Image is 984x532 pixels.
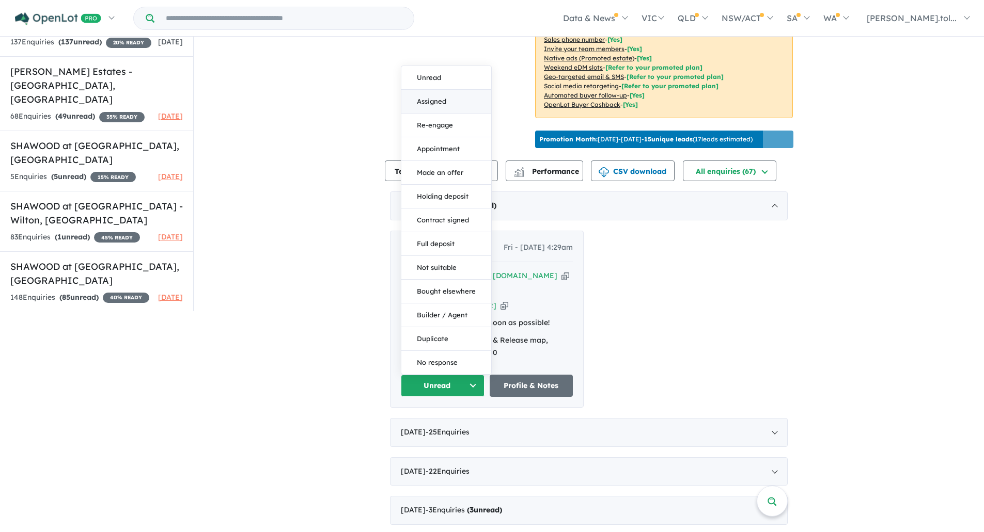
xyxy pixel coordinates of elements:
span: Fri - [DATE] 4:29am [504,241,573,254]
span: 45 % READY [94,232,140,243]
strong: ( unread) [58,37,102,46]
u: Sales phone number [544,36,605,43]
strong: ( unread) [55,232,90,241]
span: [Yes] [637,54,652,62]
img: download icon [599,167,609,178]
span: [DATE] [158,293,183,302]
button: All enquiries (67) [683,160,776,181]
span: 40 % READY [103,293,149,303]
button: Assigned [401,90,491,114]
span: [ Yes ] [607,36,622,43]
div: 5 Enquir ies [10,171,136,183]
span: [Refer to your promoted plan] [621,82,719,90]
span: 85 [62,293,70,302]
div: Unread [401,66,492,375]
h5: SHAWOOD at [GEOGRAPHIC_DATA] , [GEOGRAPHIC_DATA] [10,139,183,167]
h5: SHAWOOD at [GEOGRAPHIC_DATA] , [GEOGRAPHIC_DATA] [10,260,183,287]
span: [Refer to your promoted plan] [605,63,702,71]
span: 1 [57,232,61,241]
button: Not suitable [401,256,491,280]
p: [DATE] - [DATE] - ( 17 leads estimated) [539,135,753,144]
span: [Yes] [630,91,645,99]
span: [Refer to your promoted plan] [627,73,724,80]
button: Unread [401,66,491,90]
button: Unread [401,375,485,397]
div: [DATE] [390,418,788,447]
button: Performance [506,160,583,181]
button: Contract signed [401,208,491,232]
button: Bought elsewhere [401,280,491,303]
span: [DATE] [158,111,183,121]
button: Team member settings (5) [385,160,498,181]
button: Appointment [401,137,491,161]
div: 83 Enquir ies [10,231,140,244]
img: bar-chart.svg [514,170,524,177]
button: Made an offer [401,161,491,185]
u: Weekend eDM slots [544,63,603,71]
strong: ( unread) [59,293,99,302]
button: Holding deposit [401,185,491,208]
span: 20 % READY [106,38,151,48]
span: [DATE] [158,232,183,241]
img: Openlot PRO Logo White [15,12,101,25]
div: [DATE] [390,496,788,525]
h5: SHAWOOD at [GEOGRAPHIC_DATA] - Wilton , [GEOGRAPHIC_DATA] [10,199,183,227]
span: 3 [470,505,474,514]
span: [Yes] [623,101,638,108]
strong: ( unread) [467,505,502,514]
b: Promotion Month: [539,135,598,143]
u: OpenLot Buyer Cashback [544,101,620,108]
span: [ Yes ] [627,45,642,53]
span: - 3 Enquir ies [426,505,502,514]
div: 137 Enquir ies [10,36,151,49]
h5: [PERSON_NAME] Estates - [GEOGRAPHIC_DATA] , [GEOGRAPHIC_DATA] [10,65,183,106]
button: Copy [561,270,569,281]
button: Re-engage [401,114,491,137]
span: [DATE] [158,37,183,46]
span: 35 % READY [99,112,145,122]
span: - 22 Enquir ies [426,466,470,476]
u: Geo-targeted email & SMS [544,73,624,80]
strong: ( unread) [51,172,86,181]
u: Automated buyer follow-up [544,91,627,99]
div: [DATE] [390,457,788,486]
button: Copy [501,300,508,311]
div: [DATE] [390,191,788,220]
u: Invite your team members [544,45,624,53]
img: line-chart.svg [514,167,524,173]
strong: ( unread) [55,111,95,121]
button: Full deposit [401,232,491,256]
span: 5 [54,172,58,181]
span: 137 [61,37,73,46]
b: 15 unique leads [644,135,693,143]
span: - 25 Enquir ies [426,427,470,437]
div: 68 Enquir ies [10,110,145,123]
span: [PERSON_NAME].tol... [867,13,957,23]
button: Builder / Agent [401,303,491,327]
u: Native ads (Promoted estate) [544,54,634,62]
span: 15 % READY [90,172,136,182]
u: Social media retargeting [544,82,619,90]
button: No response [401,351,491,374]
span: 49 [58,111,67,121]
a: Profile & Notes [490,375,573,397]
button: CSV download [591,160,675,181]
button: Duplicate [401,327,491,351]
input: Try estate name, suburb, builder or developer [157,7,412,29]
div: 148 Enquir ies [10,292,149,304]
span: [DATE] [158,172,183,181]
span: Performance [516,167,579,176]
